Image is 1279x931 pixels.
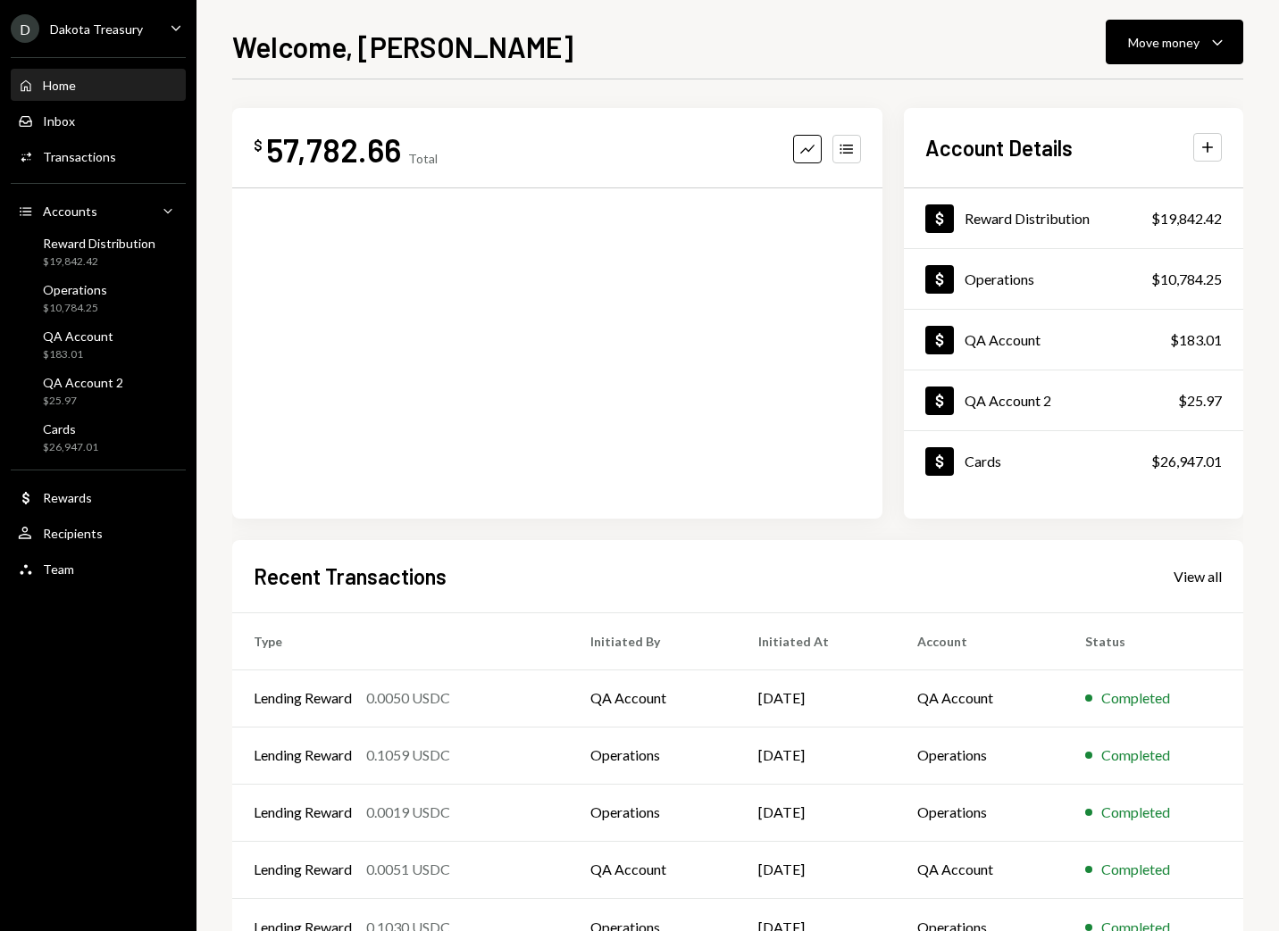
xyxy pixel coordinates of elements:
[1174,566,1222,586] a: View all
[896,669,1063,727] td: QA Account
[904,310,1243,370] a: QA Account$183.01
[737,669,897,727] td: [DATE]
[43,204,97,219] div: Accounts
[569,669,736,727] td: QA Account
[1128,33,1200,52] div: Move money
[11,104,186,137] a: Inbox
[11,230,186,273] a: Reward Distribution$19,842.42
[11,416,186,459] a: Cards$26,947.01
[965,270,1034,287] div: Operations
[43,236,155,251] div: Reward Distribution
[43,440,98,455] div: $26,947.01
[965,453,1001,470] div: Cards
[904,249,1243,309] a: Operations$10,784.25
[43,328,113,344] div: QA Account
[965,331,1041,348] div: QA Account
[43,526,103,541] div: Recipients
[43,149,116,164] div: Transactions
[43,254,155,270] div: $19,842.42
[896,612,1063,669] th: Account
[1151,208,1222,229] div: $19,842.42
[896,727,1063,784] td: Operations
[43,490,92,505] div: Rewards
[11,195,186,227] a: Accounts
[11,481,186,513] a: Rewards
[408,151,438,166] div: Total
[11,140,186,172] a: Transactions
[43,394,123,409] div: $25.97
[737,841,897,898] td: [DATE]
[43,301,107,316] div: $10,784.25
[1151,269,1222,290] div: $10,784.25
[254,802,352,823] div: Lending Reward
[50,21,143,37] div: Dakota Treasury
[1106,20,1243,64] button: Move money
[11,553,186,585] a: Team
[266,129,401,170] div: 57,782.66
[366,687,450,709] div: 0.0050 USDC
[1151,451,1222,472] div: $26,947.01
[254,744,352,766] div: Lending Reward
[569,612,736,669] th: Initiated By
[904,431,1243,491] a: Cards$26,947.01
[737,784,897,841] td: [DATE]
[43,421,98,436] div: Cards
[11,14,39,43] div: D
[904,188,1243,248] a: Reward Distribution$19,842.42
[366,859,450,880] div: 0.0051 USDC
[965,210,1090,227] div: Reward Distribution
[254,137,263,154] div: $
[1064,612,1243,669] th: Status
[737,727,897,784] td: [DATE]
[366,802,450,823] div: 0.0019 USDC
[43,78,76,93] div: Home
[254,561,447,591] h2: Recent Transactions
[43,561,74,577] div: Team
[1170,329,1222,351] div: $183.01
[43,113,75,129] div: Inbox
[43,375,123,390] div: QA Account 2
[925,133,1073,162] h2: Account Details
[896,784,1063,841] td: Operations
[11,517,186,549] a: Recipients
[254,687,352,709] div: Lending Reward
[1101,802,1170,823] div: Completed
[1174,568,1222,586] div: View all
[737,612,897,669] th: Initiated At
[232,29,573,64] h1: Welcome, [PERSON_NAME]
[896,841,1063,898] td: QA Account
[11,69,186,101] a: Home
[254,859,352,880] div: Lending Reward
[1101,687,1170,709] div: Completed
[43,347,113,362] div: $183.01
[569,784,736,841] td: Operations
[11,277,186,320] a: Operations$10,784.25
[965,392,1051,409] div: QA Account 2
[569,841,736,898] td: QA Account
[11,323,186,366] a: QA Account$183.01
[1178,390,1222,411] div: $25.97
[1101,859,1170,880] div: Completed
[11,370,186,412] a: QA Account 2$25.97
[569,727,736,784] td: Operations
[904,370,1243,430] a: QA Account 2$25.97
[232,612,569,669] th: Type
[1101,744,1170,766] div: Completed
[366,744,450,766] div: 0.1059 USDC
[43,282,107,297] div: Operations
